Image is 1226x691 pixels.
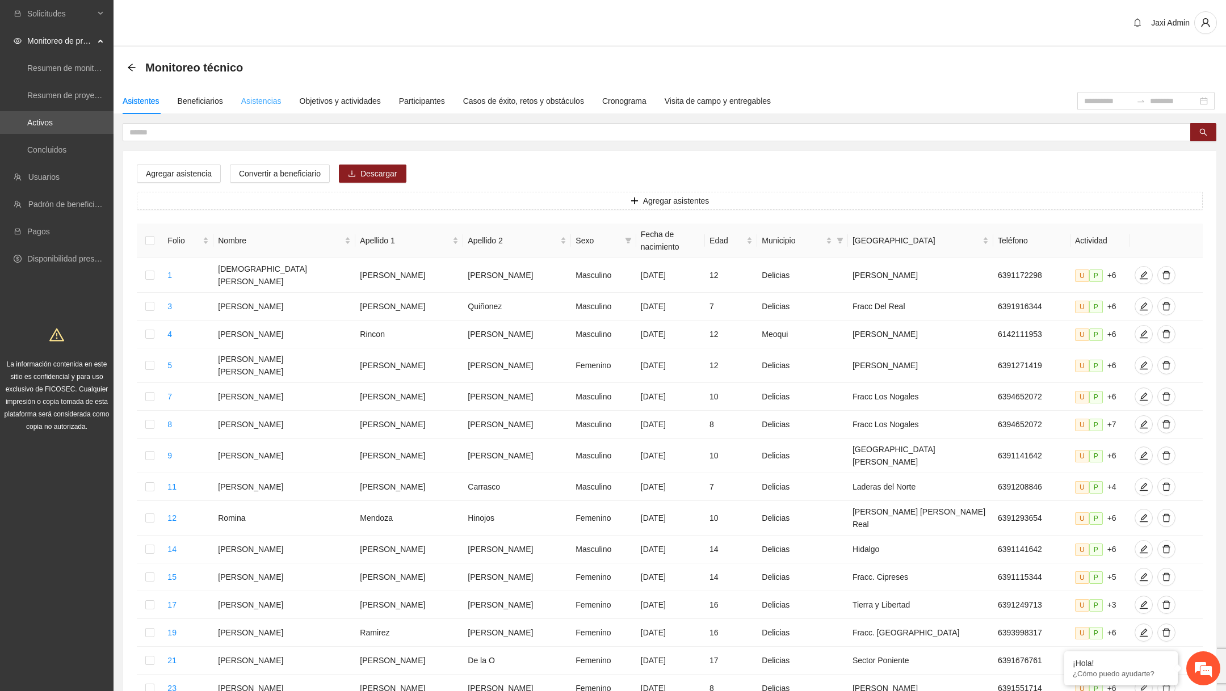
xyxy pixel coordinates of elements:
td: [PERSON_NAME] [463,536,571,563]
td: 6391293654 [993,501,1070,536]
td: [PERSON_NAME] [355,563,463,591]
span: delete [1158,600,1175,609]
button: delete [1157,478,1175,496]
td: +4 [1070,473,1130,501]
span: delete [1158,451,1175,460]
button: edit [1135,266,1153,284]
span: U [1075,543,1089,556]
a: 9 [167,451,172,460]
div: Chatee con nosotros ahora [59,58,191,73]
a: 21 [167,656,177,665]
span: edit [1135,482,1152,491]
td: 6391141642 [993,536,1070,563]
div: Participantes [399,95,445,107]
td: Fracc Los Nogales [848,383,993,411]
span: edit [1135,361,1152,370]
td: [PERSON_NAME] [848,348,993,383]
td: [PERSON_NAME] [355,591,463,619]
span: delete [1158,361,1175,370]
span: La información contenida en este sitio es confidencial y para uso exclusivo de FICOSEC. Cualquier... [5,360,110,431]
span: P [1089,543,1103,556]
span: edit [1135,302,1152,311]
td: Femenino [571,563,636,591]
td: Hidalgo [848,536,993,563]
span: filter [837,237,843,244]
td: Fracc Del Real [848,293,993,321]
span: Monitoreo de proyectos [27,30,94,52]
button: edit [1135,596,1153,614]
td: [PERSON_NAME] [355,439,463,473]
td: +7 [1070,411,1130,439]
td: Delicias [757,411,848,439]
td: 6391115344 [993,563,1070,591]
span: P [1089,627,1103,639]
span: Monitoreo técnico [145,58,243,77]
td: [PERSON_NAME] [463,563,571,591]
td: +6 [1070,321,1130,348]
span: edit [1135,271,1152,280]
td: [PERSON_NAME] [213,383,355,411]
td: +3 [1070,591,1130,619]
td: +6 [1070,383,1130,411]
td: [PERSON_NAME] [213,536,355,563]
td: [PERSON_NAME] [213,473,355,501]
a: Pagos [27,227,50,236]
button: edit [1135,509,1153,527]
a: 5 [167,361,172,370]
td: Delicias [757,383,848,411]
button: delete [1157,356,1175,374]
td: 6394652072 [993,383,1070,411]
td: 10 [705,439,757,473]
button: user [1194,11,1217,34]
td: 10 [705,501,757,536]
td: Femenino [571,619,636,647]
td: +6 [1070,501,1130,536]
button: edit [1135,540,1153,558]
td: Masculino [571,411,636,439]
span: delete [1158,482,1175,491]
th: Municipio [757,224,848,258]
td: 6391208846 [993,473,1070,501]
td: [PERSON_NAME] [463,348,571,383]
div: Minimizar ventana de chat en vivo [186,6,213,33]
td: Fracc. Cipreses [848,563,993,591]
th: Teléfono [993,224,1070,258]
td: 6391141642 [993,439,1070,473]
td: Masculino [571,321,636,348]
div: Objetivos y actividades [300,95,381,107]
td: [DATE] [636,321,705,348]
td: Fracc. [GEOGRAPHIC_DATA] [848,619,993,647]
span: Jaxi Admin [1151,18,1190,27]
span: P [1089,391,1103,403]
th: Actividad [1070,224,1130,258]
a: 17 [167,600,177,609]
td: [PERSON_NAME] [355,536,463,563]
div: Cronograma [602,95,646,107]
td: Quiñonez [463,293,571,321]
span: P [1089,301,1103,313]
td: +6 [1070,348,1130,383]
span: U [1075,328,1089,341]
td: [PERSON_NAME] [463,383,571,411]
td: 6391249713 [993,591,1070,619]
button: delete [1157,623,1175,642]
td: Delicias [757,473,848,501]
a: 14 [167,545,177,554]
a: Activos [27,118,53,127]
button: edit [1135,297,1153,315]
td: [PERSON_NAME] [463,591,571,619]
span: delete [1158,420,1175,429]
th: Colonia [848,224,993,258]
td: [DATE] [636,619,705,647]
td: [DATE] [636,591,705,619]
td: [DATE] [636,383,705,411]
span: edit [1135,420,1152,429]
button: delete [1157,415,1175,433]
span: delete [1158,392,1175,401]
td: [DATE] [636,258,705,293]
td: [PERSON_NAME] [213,293,355,321]
button: bell [1128,14,1147,32]
th: Folio [163,224,213,258]
td: 12 [705,321,757,348]
div: Beneficiarios [178,95,223,107]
